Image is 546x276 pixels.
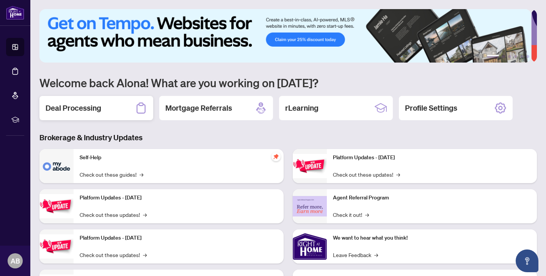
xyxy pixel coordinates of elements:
img: Platform Updates - July 21, 2025 [39,234,74,258]
span: AB [11,256,20,266]
button: 5 [520,55,523,58]
span: → [143,251,147,259]
span: → [140,170,143,179]
button: 1 [487,55,499,58]
span: → [143,210,147,219]
p: Agent Referral Program [333,194,531,202]
a: Leave Feedback→ [333,251,378,259]
a: Check out these updates!→ [80,251,147,259]
img: We want to hear what you think! [293,229,327,263]
a: Check out these updates!→ [333,170,400,179]
h2: rLearning [285,103,318,113]
img: logo [6,6,24,20]
h1: Welcome back Alona! What are you working on [DATE]? [39,75,537,90]
img: Platform Updates - September 16, 2025 [39,194,74,218]
h2: Mortgage Referrals [165,103,232,113]
button: 6 [526,55,529,58]
img: Agent Referral Program [293,196,327,217]
a: Check out these guides!→ [80,170,143,179]
button: 2 [502,55,505,58]
span: → [396,170,400,179]
p: Platform Updates - [DATE] [80,194,278,202]
img: Self-Help [39,149,74,183]
h3: Brokerage & Industry Updates [39,132,537,143]
p: Platform Updates - [DATE] [80,234,278,242]
span: → [374,251,378,259]
img: Platform Updates - June 23, 2025 [293,154,327,178]
a: Check out these updates!→ [80,210,147,219]
h2: Deal Processing [45,103,101,113]
p: Self-Help [80,154,278,162]
button: 3 [508,55,511,58]
span: → [365,210,369,219]
p: Platform Updates - [DATE] [333,154,531,162]
a: Check it out!→ [333,210,369,219]
p: We want to hear what you think! [333,234,531,242]
button: Open asap [516,249,538,272]
button: 4 [514,55,517,58]
h2: Profile Settings [405,103,457,113]
img: Slide 0 [39,9,531,63]
span: pushpin [271,152,281,161]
